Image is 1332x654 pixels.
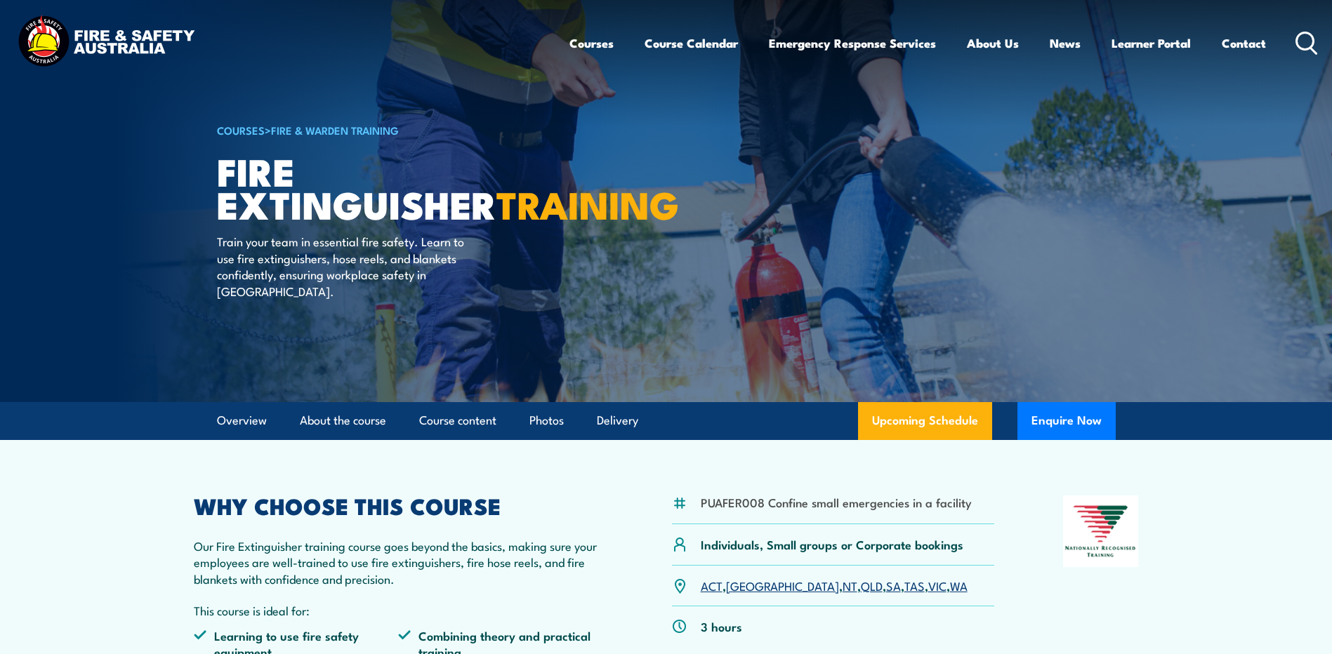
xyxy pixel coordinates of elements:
[496,174,679,232] strong: TRAINING
[217,402,267,439] a: Overview
[861,577,883,594] a: QLD
[1017,402,1116,440] button: Enquire Now
[769,25,936,62] a: Emergency Response Services
[217,122,265,138] a: COURSES
[701,494,972,510] li: PUAFER008 Confine small emergencies in a facility
[419,402,496,439] a: Course content
[597,402,638,439] a: Delivery
[1063,495,1139,567] img: Nationally Recognised Training logo.
[967,25,1019,62] a: About Us
[928,577,947,594] a: VIC
[645,25,738,62] a: Course Calendar
[904,577,925,594] a: TAS
[701,618,742,634] p: 3 hours
[843,577,857,594] a: NT
[858,402,992,440] a: Upcoming Schedule
[194,602,604,618] p: This course is ideal for:
[300,402,386,439] a: About the course
[194,495,604,515] h2: WHY CHOOSE THIS COURSE
[950,577,968,594] a: WA
[217,233,473,299] p: Train your team in essential fire safety. Learn to use fire extinguishers, hose reels, and blanke...
[701,578,968,594] p: , , , , , , ,
[701,536,963,552] p: Individuals, Small groups or Corporate bookings
[217,154,564,220] h1: Fire Extinguisher
[886,577,901,594] a: SA
[701,577,723,594] a: ACT
[271,122,399,138] a: Fire & Warden Training
[1222,25,1266,62] a: Contact
[569,25,614,62] a: Courses
[529,402,564,439] a: Photos
[1050,25,1081,62] a: News
[1112,25,1191,62] a: Learner Portal
[217,121,564,138] h6: >
[194,538,604,587] p: Our Fire Extinguisher training course goes beyond the basics, making sure your employees are well...
[726,577,839,594] a: [GEOGRAPHIC_DATA]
